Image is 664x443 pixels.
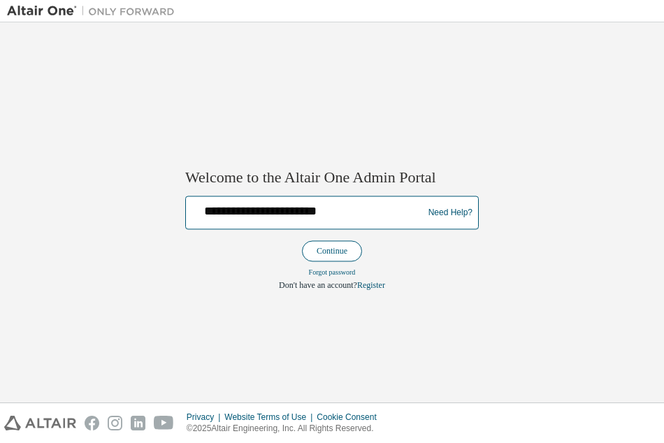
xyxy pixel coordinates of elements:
button: Continue [302,241,362,262]
img: instagram.svg [108,416,122,430]
img: linkedin.svg [131,416,145,430]
img: altair_logo.svg [4,416,76,430]
div: Cookie Consent [317,412,384,423]
h2: Welcome to the Altair One Admin Portal [185,168,479,187]
img: facebook.svg [85,416,99,430]
div: Privacy [187,412,224,423]
div: Website Terms of Use [224,412,317,423]
span: Don't have an account? [279,281,357,291]
a: Register [357,281,385,291]
img: youtube.svg [154,416,174,430]
img: Altair One [7,4,182,18]
p: © 2025 Altair Engineering, Inc. All Rights Reserved. [187,423,385,435]
a: Forgot password [309,269,356,277]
